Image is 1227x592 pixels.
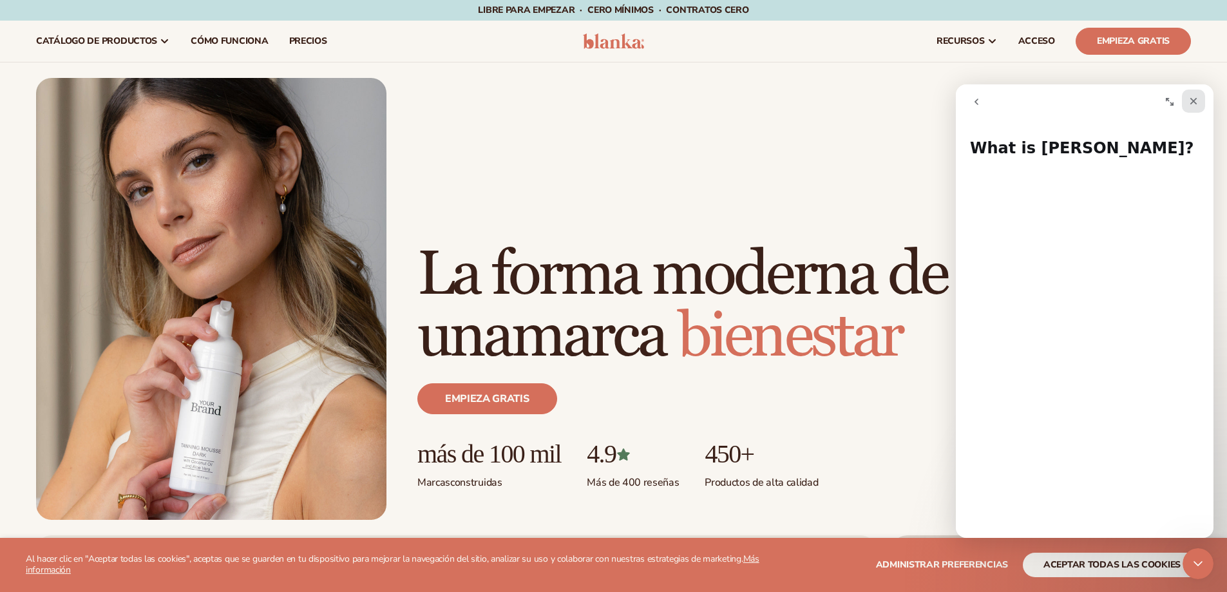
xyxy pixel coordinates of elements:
button: aceptar todas las cookies [1023,553,1201,577]
a: ACCESO [1008,21,1065,62]
font: 450+ [705,439,754,468]
font: Contratos CERO [666,4,748,16]
font: · [580,4,582,16]
font: Productos de alta calidad [705,475,818,490]
font: precios [289,35,327,47]
font: marca [511,299,666,374]
img: Mujer sosteniendo mousse bronceadora. [36,78,386,520]
font: Cómo funciona [191,35,268,47]
font: catálogo de productos [36,35,157,47]
img: logo [583,33,644,49]
font: recursos [937,35,985,47]
font: Al hacer clic en "Aceptar todas las cookies", aceptas que se guarden en tu dispositivo para mejor... [26,553,743,565]
a: recursos [926,21,1008,62]
font: aceptar todas las cookies [1043,559,1181,571]
font: CERO mínimos [587,4,654,16]
a: Empieza gratis [1076,28,1191,55]
font: Libre para empezar [478,4,575,16]
font: construidas [450,475,502,490]
a: Más información [26,553,759,576]
font: ACCESO [1018,35,1055,47]
font: Administrar preferencias [876,559,1008,571]
button: Administrar preferencias [876,553,1008,577]
a: Cómo funciona [180,21,278,62]
font: Más de 400 reseñas [587,475,679,490]
font: más de 100 mil [417,439,561,468]
font: forma moderna de construir una [417,237,1181,374]
font: Marcas [417,475,450,490]
font: La [417,237,479,312]
font: 4.9 [587,439,616,468]
iframe: Chat en vivo de Intercom [1183,548,1213,579]
font: bienestar [678,299,902,374]
font: · [659,4,661,16]
font: Empieza gratis [445,392,529,406]
a: catálogo de productos [26,21,180,62]
a: Empieza gratis [417,383,557,414]
font: Empieza gratis [1097,35,1170,47]
a: precios [279,21,338,62]
iframe: Chat en vivo de Intercom [956,84,1213,538]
